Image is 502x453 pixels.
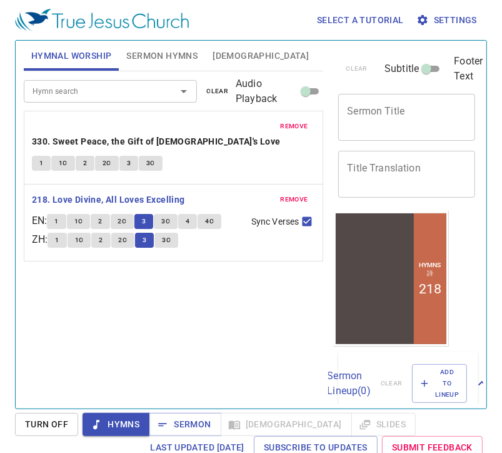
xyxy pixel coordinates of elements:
span: 2C [103,158,111,169]
span: 3 [142,216,146,227]
iframe: from-child [333,211,449,347]
b: 330. Sweet Peace, the Gift of [DEMOGRAPHIC_DATA]'s Love [32,134,281,150]
button: 2 [91,233,110,248]
b: 218. Love Divine, All Loves Excelling [32,192,185,208]
span: 3 [143,235,146,246]
span: remove [281,194,308,205]
span: 2 [98,216,102,227]
button: 1C [68,233,91,248]
button: 3C [154,214,178,229]
img: True Jesus Church [15,9,189,31]
span: Turn Off [25,417,68,432]
span: 3C [161,216,170,227]
span: Hymns [93,417,139,432]
button: 330. Sweet Peace, the Gift of [DEMOGRAPHIC_DATA]'s Love [32,134,283,150]
span: Add to Lineup [420,367,459,401]
button: 2 [76,156,94,171]
span: 2 [83,158,87,169]
button: 1 [32,156,51,171]
span: Footer Text [454,54,483,84]
span: 4C [205,216,214,227]
button: 218. Love Divine, All Loves Excelling [32,192,187,208]
button: 2C [111,233,135,248]
p: ZH : [32,232,48,247]
span: [DEMOGRAPHIC_DATA] [213,48,309,64]
button: 3C [154,233,178,248]
p: EN : [32,213,47,228]
span: 1 [55,235,59,246]
button: 2 [91,214,109,229]
button: 3 [134,214,153,229]
span: Settings [419,13,477,28]
button: Hymns [83,413,149,436]
span: Select a tutorial [317,13,404,28]
button: 3C [139,156,163,171]
span: 1 [54,216,58,227]
button: 3 [119,156,138,171]
span: 1C [74,216,83,227]
button: 3 [135,233,154,248]
button: 4C [198,214,221,229]
span: clear [207,86,229,97]
button: 2C [111,214,134,229]
span: Sync Verses [251,215,299,228]
button: Open [175,83,193,100]
button: Turn Off [15,413,78,436]
span: 3C [162,235,171,246]
button: 1 [48,233,66,248]
button: Add to Lineup [412,364,467,404]
span: 3C [146,158,155,169]
span: 3 [127,158,131,169]
span: Sermon [159,417,211,432]
button: Settings [414,9,482,32]
button: 1C [67,214,91,229]
span: Hymnal Worship [31,48,112,64]
span: Sermon Hymns [126,48,198,64]
button: clear [199,84,236,99]
button: remove [273,192,316,207]
button: 2C [95,156,119,171]
button: remove [273,119,316,134]
span: Audio Playback [236,76,298,106]
span: 1C [59,158,68,169]
span: 2 [99,235,103,246]
span: 2C [118,216,127,227]
div: Sermon Lineup(0)clearAdd to Lineup [338,352,478,416]
span: Subtitle [384,61,419,76]
span: 2C [119,235,128,246]
button: 1C [51,156,75,171]
p: Sermon Lineup ( 0 ) [327,369,370,399]
button: Sermon [149,413,221,436]
button: 1 [47,214,66,229]
span: 1 [39,158,43,169]
span: remove [281,121,308,132]
button: Select a tutorial [312,9,409,32]
span: 4 [186,216,189,227]
span: 1C [75,235,84,246]
button: 4 [178,214,197,229]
